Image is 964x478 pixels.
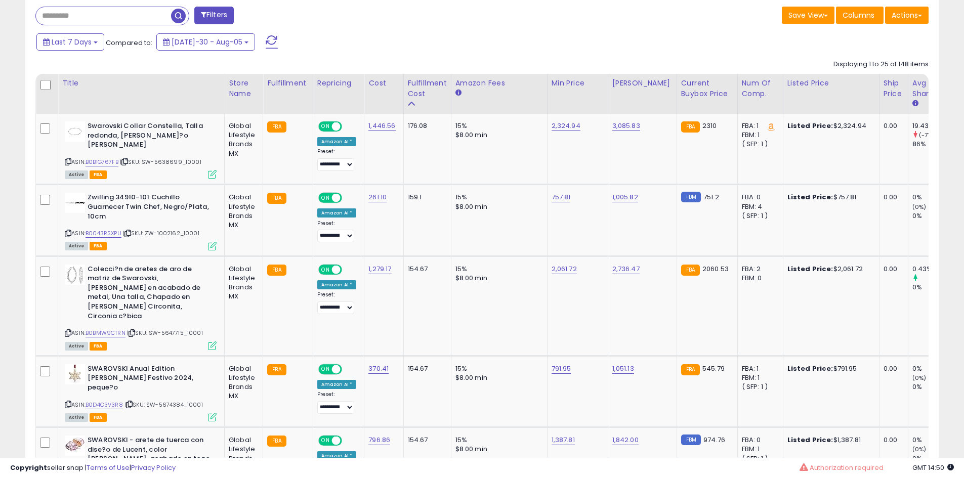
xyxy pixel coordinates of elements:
[455,373,539,382] div: $8.00 min
[912,121,953,131] div: 19.43%
[123,229,199,237] span: | SKU: ZW-1002162_10001
[742,445,775,454] div: FBM: 1
[368,435,390,445] a: 796.86
[317,280,357,289] div: Amazon AI *
[703,435,725,445] span: 974.76
[912,445,927,453] small: (0%)
[742,364,775,373] div: FBA: 1
[455,193,539,202] div: 15%
[912,364,953,373] div: 0%
[552,192,571,202] a: 757.81
[702,364,725,373] span: 545.79
[88,364,211,395] b: SWAROVSKI Anual Edition [PERSON_NAME] Festivo 2024, peque?o
[787,364,833,373] b: Listed Price:
[86,329,125,337] a: B0BMW9CTRN
[267,121,286,133] small: FBA
[408,265,443,274] div: 154.67
[317,380,357,389] div: Amazon AI *
[408,78,447,99] div: Fulfillment Cost
[229,193,255,230] div: Global Lifestyle Brands MX
[88,265,211,323] b: Colecci?n de aretes de aro de matriz de Swarovski, [PERSON_NAME] en acabado de metal, Una talla, ...
[10,463,176,473] div: seller snap | |
[408,121,443,131] div: 176.08
[787,265,871,274] div: $2,061.72
[65,121,217,178] div: ASIN:
[267,436,286,447] small: FBA
[552,364,571,374] a: 791.95
[742,265,775,274] div: FBA: 2
[86,401,123,409] a: B0D4C3V3R8
[90,342,107,351] span: FBA
[455,445,539,454] div: $8.00 min
[912,382,953,392] div: 0%
[106,38,152,48] span: Compared to:
[787,121,871,131] div: $2,324.94
[408,364,443,373] div: 154.67
[65,342,88,351] span: All listings currently available for purchase on Amazon
[368,264,391,274] a: 1,279.17
[88,121,211,152] b: Swarovski Collar Constella, Talla redonda, [PERSON_NAME]?o [PERSON_NAME]
[912,463,954,472] span: 2025-08-13 14:50 GMT
[787,364,871,373] div: $791.95
[65,265,85,285] img: 41bOfYkzq0L._SL40_.jpg
[317,220,357,243] div: Preset:
[912,193,953,202] div: 0%
[884,78,904,99] div: Ship Price
[742,211,775,221] div: ( SFP: 1 )
[87,463,130,472] a: Terms of Use
[88,193,211,224] b: Zwilling 34910-101 Cuchillo Guarnecer Twin Chef, Negro/Plata, 10cm
[368,192,387,202] a: 261.10
[742,373,775,382] div: FBM: 1
[742,78,779,99] div: Num of Comp.
[229,78,259,99] div: Store Name
[742,436,775,445] div: FBA: 0
[552,435,575,445] a: 1,387.81
[317,391,357,414] div: Preset:
[912,265,953,274] div: 0.43%
[319,365,332,373] span: ON
[612,264,640,274] a: 2,736.47
[742,193,775,202] div: FBA: 0
[681,434,701,445] small: FBM
[340,365,356,373] span: OFF
[884,193,900,202] div: 0.00
[742,274,775,283] div: FBM: 0
[229,436,255,472] div: Global Lifestyle Brands MX
[340,437,356,445] span: OFF
[36,33,104,51] button: Last 7 Days
[90,170,107,179] span: FBA
[340,122,356,131] span: OFF
[408,436,443,445] div: 154.67
[229,121,255,158] div: Global Lifestyle Brands MX
[229,265,255,301] div: Global Lifestyle Brands MX
[86,158,118,166] a: B0B1G767FB
[267,193,286,204] small: FBA
[267,78,308,89] div: Fulfillment
[455,364,539,373] div: 15%
[319,194,332,202] span: ON
[787,121,833,131] b: Listed Price:
[317,148,357,171] div: Preset:
[10,463,47,472] strong: Copyright
[912,374,927,382] small: (0%)
[52,37,92,47] span: Last 7 Days
[408,193,443,202] div: 159.1
[742,121,775,131] div: FBA: 1
[702,121,717,131] span: 2310
[90,242,107,250] span: FBA
[912,203,927,211] small: (0%)
[90,413,107,422] span: FBA
[368,78,399,89] div: Cost
[787,436,871,445] div: $1,387.81
[368,121,395,131] a: 1,446.56
[612,364,634,374] a: 1,051.13
[65,364,85,384] img: 31RUBa6QTQL._SL40_.jpg
[65,193,85,213] img: 21+GVP9TTRL._SL40_.jpg
[884,121,900,131] div: 0.00
[843,10,874,20] span: Columns
[612,78,673,89] div: [PERSON_NAME]
[612,435,639,445] a: 1,842.00
[319,265,332,274] span: ON
[267,265,286,276] small: FBA
[912,140,953,149] div: 86%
